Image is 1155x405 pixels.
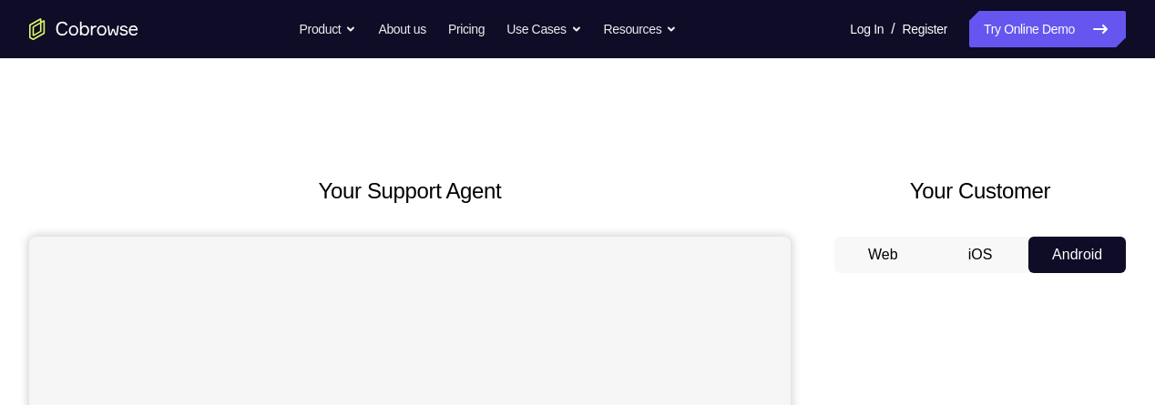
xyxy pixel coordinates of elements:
button: Resources [604,11,678,47]
a: Try Online Demo [969,11,1126,47]
a: Pricing [448,11,485,47]
span: / [891,18,894,40]
h2: Your Support Agent [29,175,791,208]
button: Use Cases [506,11,581,47]
button: iOS [932,237,1029,273]
button: Web [834,237,932,273]
a: Register [903,11,947,47]
a: Go to the home page [29,18,138,40]
h2: Your Customer [834,175,1126,208]
button: Android [1028,237,1126,273]
button: Product [300,11,357,47]
a: Log In [850,11,884,47]
a: About us [378,11,425,47]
